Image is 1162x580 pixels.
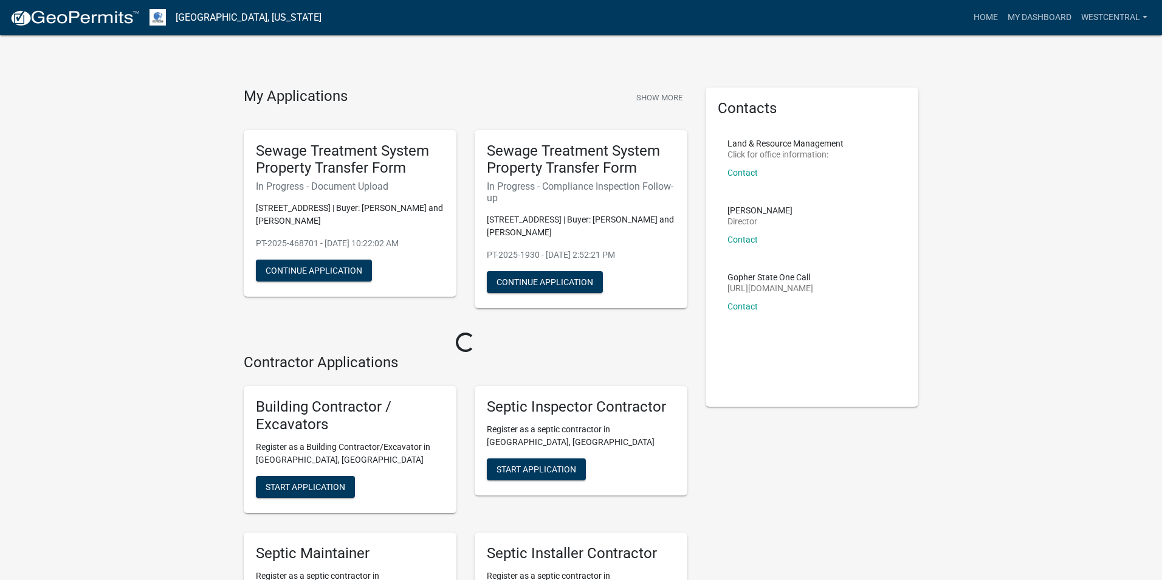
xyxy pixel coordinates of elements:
p: Click for office information: [727,150,844,159]
span: Start Application [266,482,345,491]
span: Start Application [497,464,576,474]
p: [URL][DOMAIN_NAME] [727,284,813,292]
a: westcentral [1076,6,1152,29]
img: Otter Tail County, Minnesota [150,9,166,26]
button: Start Application [256,476,355,498]
h6: In Progress - Document Upload [256,181,444,192]
a: Home [969,6,1003,29]
a: Contact [727,235,758,244]
p: Register as a Building Contractor/Excavator in [GEOGRAPHIC_DATA], [GEOGRAPHIC_DATA] [256,441,444,466]
p: PT-2025-1930 - [DATE] 2:52:21 PM [487,249,675,261]
p: Director [727,217,792,226]
p: [STREET_ADDRESS] | Buyer: [PERSON_NAME] and [PERSON_NAME] [256,202,444,227]
button: Continue Application [487,271,603,293]
h4: My Applications [244,88,348,106]
h5: Septic Maintainer [256,545,444,562]
p: PT-2025-468701 - [DATE] 10:22:02 AM [256,237,444,250]
p: Gopher State One Call [727,273,813,281]
a: My Dashboard [1003,6,1076,29]
a: [GEOGRAPHIC_DATA], [US_STATE] [176,7,321,28]
a: Contact [727,168,758,178]
p: Register as a septic contractor in [GEOGRAPHIC_DATA], [GEOGRAPHIC_DATA] [487,423,675,449]
p: [PERSON_NAME] [727,206,792,215]
h5: Septic Installer Contractor [487,545,675,562]
h5: Septic Inspector Contractor [487,398,675,416]
button: Show More [631,88,687,108]
h6: In Progress - Compliance Inspection Follow-up [487,181,675,204]
a: Contact [727,302,758,311]
h4: Contractor Applications [244,354,687,371]
button: Continue Application [256,260,372,281]
button: Start Application [487,458,586,480]
h5: Building Contractor / Excavators [256,398,444,433]
h5: Contacts [718,100,906,117]
h5: Sewage Treatment System Property Transfer Form [487,142,675,178]
h5: Sewage Treatment System Property Transfer Form [256,142,444,178]
p: Land & Resource Management [727,139,844,148]
p: [STREET_ADDRESS] | Buyer: [PERSON_NAME] and [PERSON_NAME] [487,213,675,239]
